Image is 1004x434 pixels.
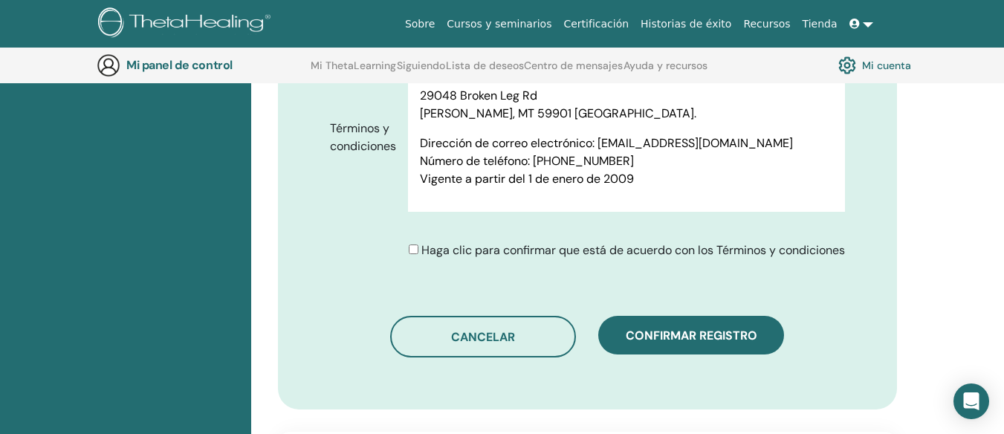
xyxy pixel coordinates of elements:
font: Sobre [405,18,435,30]
font: [PERSON_NAME], MT 59901 [GEOGRAPHIC_DATA]. [420,106,696,121]
font: Certificación [563,18,629,30]
font: Términos y condiciones [330,120,396,154]
button: Confirmar registro [598,316,784,354]
a: Centro de mensajes [524,59,623,83]
font: Siguiendo [397,59,445,72]
a: Mi cuenta [838,53,911,78]
a: Recursos [737,10,796,38]
font: Ayuda y recursos [624,59,707,72]
font: Vigente a partir del 1 de enero de 2009 [420,171,634,187]
font: Lista de deseos [446,59,524,72]
a: Siguiendo [397,59,445,83]
font: Cursos y seminarios [447,18,551,30]
img: generic-user-icon.jpg [97,54,120,77]
a: Sobre [399,10,441,38]
font: Mi panel de control [126,57,233,73]
font: Centro de mensajes [524,59,623,72]
button: Cancelar [390,316,576,357]
img: logo.png [98,7,276,41]
font: Haga clic para confirmar que está de acuerdo con los Términos y condiciones [421,242,845,258]
img: cog.svg [838,53,856,78]
a: Historias de éxito [635,10,737,38]
font: Tienda [803,18,838,30]
font: Mi cuenta [862,59,911,73]
font: Confirmar registro [626,328,757,343]
font: Mi ThetaLearning [311,59,396,72]
a: Mi ThetaLearning [311,59,396,83]
a: Ayuda y recursos [624,59,707,83]
font: Historias de éxito [641,18,731,30]
font: Recursos [743,18,790,30]
font: Dirección de correo electrónico: [EMAIL_ADDRESS][DOMAIN_NAME] [420,135,793,151]
a: Tienda [797,10,843,38]
font: 29048 Broken Leg Rd [420,88,537,103]
a: Certificación [557,10,635,38]
font: Cancelar [451,329,515,345]
a: Cursos y seminarios [441,10,557,38]
div: Open Intercom Messenger [953,383,989,419]
a: Lista de deseos [446,59,524,83]
font: Número de teléfono: [PHONE_NUMBER] [420,153,634,169]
